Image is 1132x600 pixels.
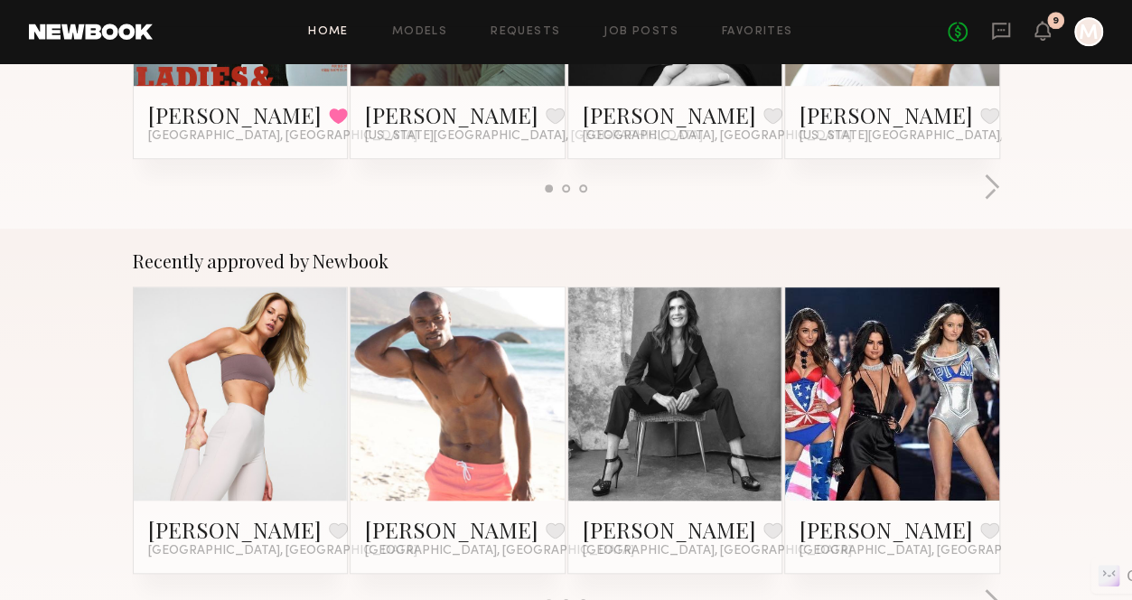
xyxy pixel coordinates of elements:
[583,129,852,144] span: [GEOGRAPHIC_DATA], [GEOGRAPHIC_DATA]
[583,515,756,544] a: [PERSON_NAME]
[800,544,1069,558] span: [GEOGRAPHIC_DATA], [GEOGRAPHIC_DATA]
[800,515,973,544] a: [PERSON_NAME]
[148,544,417,558] span: [GEOGRAPHIC_DATA], [GEOGRAPHIC_DATA]
[133,250,1000,272] div: Recently approved by Newbook
[148,515,322,544] a: [PERSON_NAME]
[1052,16,1059,26] div: 9
[365,544,634,558] span: [GEOGRAPHIC_DATA], [GEOGRAPHIC_DATA]
[392,26,447,38] a: Models
[491,26,560,38] a: Requests
[583,544,852,558] span: [GEOGRAPHIC_DATA], [GEOGRAPHIC_DATA]
[365,100,538,129] a: [PERSON_NAME]
[800,100,973,129] a: [PERSON_NAME]
[722,26,793,38] a: Favorites
[583,100,756,129] a: [PERSON_NAME]
[148,129,417,144] span: [GEOGRAPHIC_DATA], [GEOGRAPHIC_DATA]
[1074,17,1103,46] a: M
[308,26,349,38] a: Home
[365,129,703,144] span: [US_STATE][GEOGRAPHIC_DATA], [GEOGRAPHIC_DATA]
[603,26,678,38] a: Job Posts
[148,100,322,129] a: [PERSON_NAME]
[365,515,538,544] a: [PERSON_NAME]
